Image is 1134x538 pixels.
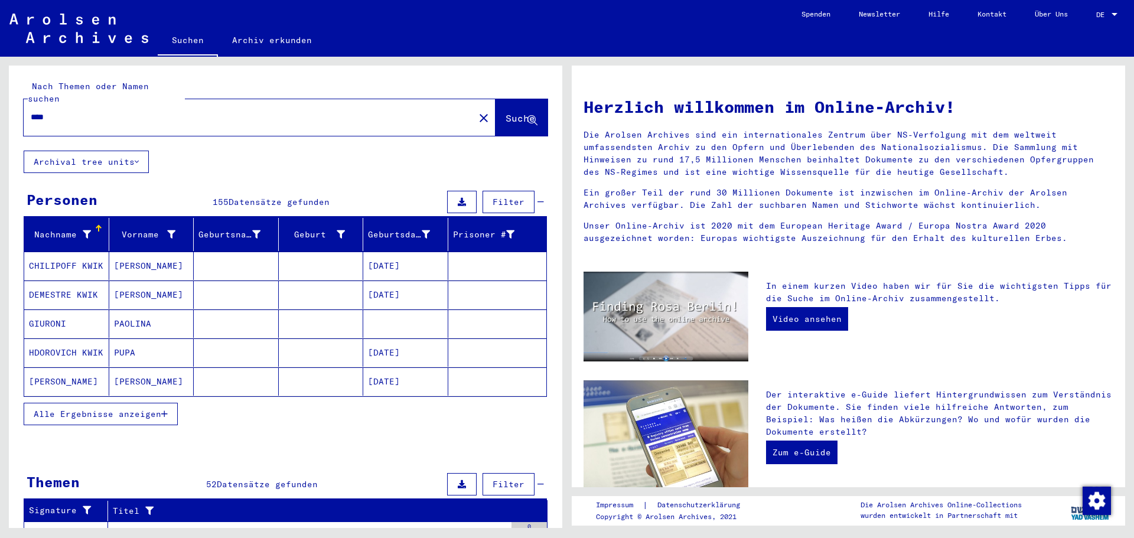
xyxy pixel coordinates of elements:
[596,499,643,511] a: Impressum
[584,380,748,490] img: eguide.jpg
[24,338,109,367] mat-cell: HDOROVICH KWIK
[1083,487,1111,515] img: Zustimmung ändern
[766,307,848,331] a: Video ansehen
[9,14,148,43] img: Arolsen_neg.svg
[109,218,194,251] mat-header-cell: Vorname
[766,441,838,464] a: Zum e-Guide
[24,403,178,425] button: Alle Ergebnisse anzeigen
[29,504,93,517] div: Signature
[109,338,194,367] mat-cell: PUPA
[217,479,318,490] span: Datensätze gefunden
[109,252,194,280] mat-cell: [PERSON_NAME]
[648,499,754,511] a: Datenschutzerklärung
[218,26,326,54] a: Archiv erkunden
[24,218,109,251] mat-header-cell: Nachname
[477,111,491,125] mat-icon: close
[596,511,754,522] p: Copyright © Arolsen Archives, 2021
[27,471,80,493] div: Themen
[453,225,533,244] div: Prisoner #
[363,252,448,280] mat-cell: [DATE]
[368,225,448,244] div: Geburtsdatum
[861,510,1022,521] p: wurden entwickelt in Partnerschaft mit
[28,81,149,104] mat-label: Nach Themen oder Namen suchen
[283,225,363,244] div: Geburt‏
[24,252,109,280] mat-cell: CHILIPOFF KWIK
[206,479,217,490] span: 52
[766,280,1113,305] p: In einem kurzen Video haben wir für Sie die wichtigsten Tipps für die Suche im Online-Archiv zusa...
[279,218,364,251] mat-header-cell: Geburt‏
[448,218,547,251] mat-header-cell: Prisoner #
[584,94,1113,119] h1: Herzlich willkommen im Online-Archiv!
[496,99,548,136] button: Suche
[27,189,97,210] div: Personen
[493,479,524,490] span: Filter
[861,500,1022,510] p: Die Arolsen Archives Online-Collections
[483,191,535,213] button: Filter
[584,272,748,361] img: video.jpg
[584,187,1113,211] p: Ein großer Teil der rund 30 Millionen Dokumente ist inzwischen im Online-Archiv der Arolsen Archi...
[363,281,448,309] mat-cell: [DATE]
[1096,11,1109,19] span: DE
[198,229,260,241] div: Geburtsname
[596,499,754,511] div: |
[453,229,515,241] div: Prisoner #
[1068,495,1113,525] img: yv_logo.png
[24,151,149,173] button: Archival tree units
[24,367,109,396] mat-cell: [PERSON_NAME]
[213,197,229,207] span: 155
[114,225,194,244] div: Vorname
[368,229,430,241] div: Geburtsdatum
[24,309,109,338] mat-cell: GIURONI
[472,106,496,129] button: Clear
[194,218,279,251] mat-header-cell: Geburtsname
[109,367,194,396] mat-cell: [PERSON_NAME]
[511,522,547,534] div: 0
[158,26,218,57] a: Suchen
[363,367,448,396] mat-cell: [DATE]
[506,112,535,124] span: Suche
[283,229,346,241] div: Geburt‏
[29,225,109,244] div: Nachname
[584,220,1113,244] p: Unser Online-Archiv ist 2020 mit dem European Heritage Award / Europa Nostra Award 2020 ausgezeic...
[363,338,448,367] mat-cell: [DATE]
[114,229,176,241] div: Vorname
[113,505,518,517] div: Titel
[29,229,91,241] div: Nachname
[493,197,524,207] span: Filter
[198,225,278,244] div: Geburtsname
[109,309,194,338] mat-cell: PAOLINA
[584,129,1113,178] p: Die Arolsen Archives sind ein internationales Zentrum über NS-Verfolgung mit dem weltweit umfasse...
[109,281,194,309] mat-cell: [PERSON_NAME]
[766,389,1113,438] p: Der interaktive e-Guide liefert Hintergrundwissen zum Verständnis der Dokumente. Sie finden viele...
[483,473,535,495] button: Filter
[34,409,161,419] span: Alle Ergebnisse anzeigen
[229,197,330,207] span: Datensätze gefunden
[363,218,448,251] mat-header-cell: Geburtsdatum
[24,281,109,309] mat-cell: DEMESTRE KWIK
[29,501,107,520] div: Signature
[113,501,533,520] div: Titel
